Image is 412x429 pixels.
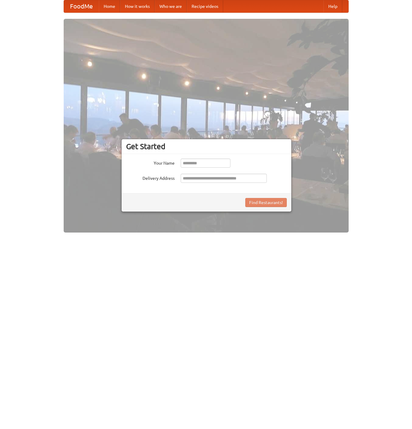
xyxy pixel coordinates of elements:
[120,0,155,12] a: How it works
[126,159,175,166] label: Your Name
[187,0,223,12] a: Recipe videos
[245,198,287,207] button: Find Restaurants!
[126,142,287,151] h3: Get Started
[99,0,120,12] a: Home
[323,0,342,12] a: Help
[126,174,175,181] label: Delivery Address
[155,0,187,12] a: Who we are
[64,0,99,12] a: FoodMe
